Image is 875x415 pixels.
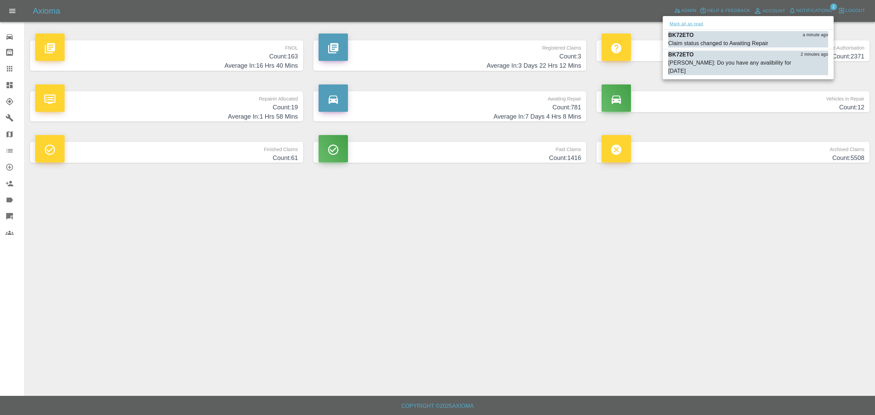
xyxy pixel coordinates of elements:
span: 2 minutes ago [800,51,828,58]
p: BK72ETO [668,51,694,59]
p: BK72ETO [668,31,694,39]
div: [PERSON_NAME]: Do you have any avalibility for [DATE] [668,59,794,75]
span: a minute ago [803,32,828,39]
div: Claim status changed to Awaiting Repair [668,39,768,48]
button: Mark all as read [668,20,704,28]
